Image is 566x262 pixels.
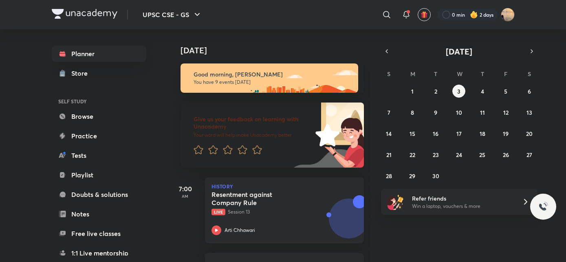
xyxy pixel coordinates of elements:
[452,106,465,119] button: September 10, 2025
[410,151,415,159] abbr: September 22, 2025
[194,132,313,138] p: Your word will help make Unacademy better
[211,190,313,207] h5: Resentment against Company Rule
[52,167,146,183] a: Playlist
[406,106,419,119] button: September 8, 2025
[481,70,484,78] abbr: Thursday
[476,127,489,140] button: September 18, 2025
[504,87,507,95] abbr: September 5, 2025
[386,151,392,159] abbr: September 21, 2025
[169,184,202,194] h5: 7:00
[211,209,225,215] span: Live
[499,148,512,161] button: September 26, 2025
[382,169,395,182] button: September 28, 2025
[538,202,548,212] img: ttu
[211,208,339,216] p: Session 13
[388,194,404,210] img: referral
[412,194,512,203] h6: Refer friends
[470,11,478,19] img: streak
[52,186,146,203] a: Doubts & solutions
[418,8,431,21] button: avatar
[434,109,437,116] abbr: September 9, 2025
[523,85,536,98] button: September 6, 2025
[288,103,364,168] img: feedback_image
[503,151,509,159] abbr: September 26, 2025
[429,85,442,98] button: September 2, 2025
[501,8,515,22] img: Snatashree Punyatoya
[382,127,395,140] button: September 14, 2025
[382,106,395,119] button: September 7, 2025
[446,46,472,57] span: [DATE]
[457,70,462,78] abbr: Wednesday
[386,130,392,138] abbr: September 14, 2025
[406,169,419,182] button: September 29, 2025
[181,46,372,55] h4: [DATE]
[429,148,442,161] button: September 23, 2025
[410,70,415,78] abbr: Monday
[429,106,442,119] button: September 9, 2025
[411,109,414,116] abbr: September 8, 2025
[52,46,146,62] a: Planner
[225,227,255,234] p: Arti Chhawari
[52,65,146,81] a: Store
[499,127,512,140] button: September 19, 2025
[429,127,442,140] button: September 16, 2025
[526,151,532,159] abbr: September 27, 2025
[211,184,357,189] p: History
[194,71,351,78] h6: Good morning, [PERSON_NAME]
[434,70,437,78] abbr: Tuesday
[480,130,485,138] abbr: September 18, 2025
[452,85,465,98] button: September 3, 2025
[382,148,395,161] button: September 21, 2025
[456,130,462,138] abbr: September 17, 2025
[138,7,207,23] button: UPSC CSE - GS
[456,109,462,116] abbr: September 10, 2025
[433,130,438,138] abbr: September 16, 2025
[456,151,462,159] abbr: September 24, 2025
[499,85,512,98] button: September 5, 2025
[52,9,117,21] a: Company Logo
[412,203,512,210] p: Win a laptop, vouchers & more
[480,109,485,116] abbr: September 11, 2025
[52,225,146,242] a: Free live classes
[476,85,489,98] button: September 4, 2025
[434,87,437,95] abbr: September 2, 2025
[406,127,419,140] button: September 15, 2025
[52,108,146,124] a: Browse
[526,130,533,138] abbr: September 20, 2025
[504,70,507,78] abbr: Friday
[52,245,146,261] a: 1:1 Live mentorship
[194,79,351,85] p: You have 9 events [DATE]
[410,130,415,138] abbr: September 15, 2025
[409,172,415,180] abbr: September 29, 2025
[71,68,92,78] div: Store
[433,151,439,159] abbr: September 23, 2025
[476,106,489,119] button: September 11, 2025
[523,148,536,161] button: September 27, 2025
[528,87,531,95] abbr: September 6, 2025
[526,109,532,116] abbr: September 13, 2025
[479,151,485,159] abbr: September 25, 2025
[52,128,146,144] a: Practice
[387,70,390,78] abbr: Sunday
[388,109,390,116] abbr: September 7, 2025
[52,94,146,108] h6: SELF STUDY
[523,127,536,140] button: September 20, 2025
[319,195,364,251] img: unacademy
[411,87,414,95] abbr: September 1, 2025
[181,63,358,93] img: morning
[432,172,439,180] abbr: September 30, 2025
[392,46,526,57] button: [DATE]
[528,70,531,78] abbr: Saturday
[52,206,146,222] a: Notes
[421,11,428,18] img: avatar
[452,148,465,161] button: September 24, 2025
[457,87,460,95] abbr: September 3, 2025
[169,194,202,199] p: AM
[499,106,512,119] button: September 12, 2025
[194,116,313,130] h6: Give us your feedback on learning with Unacademy
[503,130,509,138] abbr: September 19, 2025
[503,109,509,116] abbr: September 12, 2025
[52,9,117,19] img: Company Logo
[386,172,392,180] abbr: September 28, 2025
[523,106,536,119] button: September 13, 2025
